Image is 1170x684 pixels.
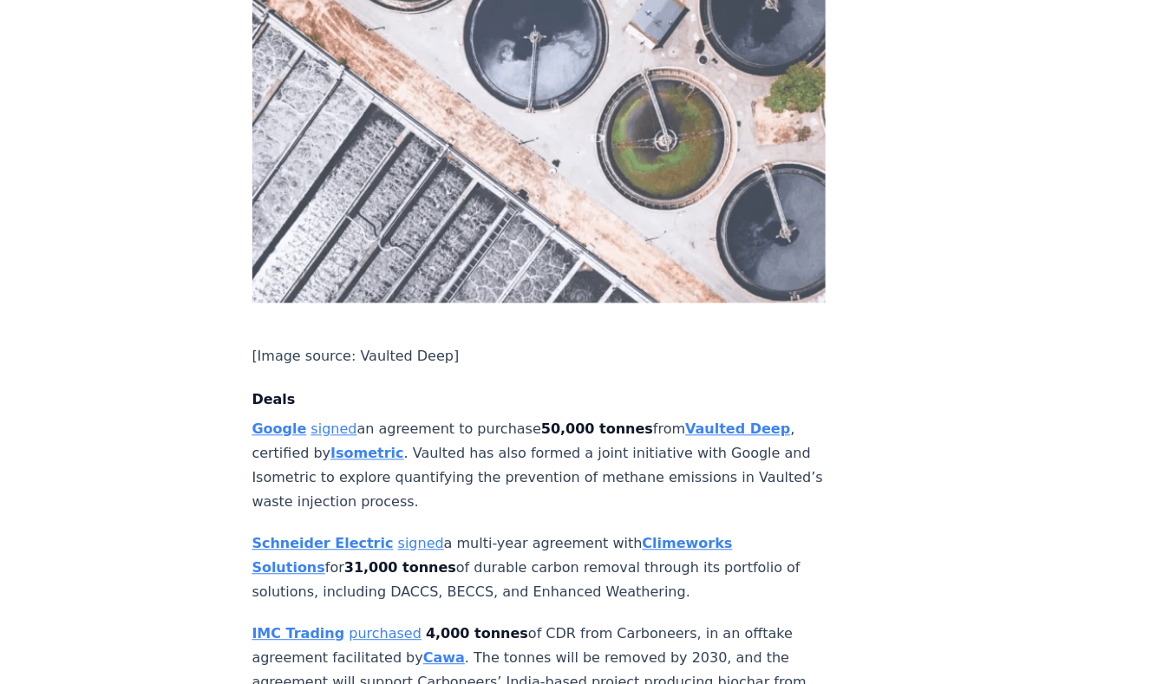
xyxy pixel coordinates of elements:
p: [Image source: Vaulted Deep] [252,345,827,369]
strong: Deals [252,392,296,408]
a: IMC Trading [252,626,345,642]
a: Vaulted Deep [685,421,790,438]
a: Isometric [330,446,404,462]
a: purchased [349,626,422,642]
a: signed [398,536,444,552]
p: a multi-year agreement with for of durable carbon removal through its portfolio of solutions, inc... [252,532,827,605]
strong: 50,000 tonnes [541,421,653,438]
p: an agreement to purchase from , certified by . Vaulted has also formed a joint initiative with Go... [252,418,827,515]
strong: 4,000 tonnes [426,626,528,642]
a: Google [252,421,307,438]
a: Schneider Electric [252,536,394,552]
strong: 31,000 tonnes [344,560,456,577]
a: signed [311,421,357,438]
a: Climeworks Solutions [252,536,733,577]
a: Cawa [423,650,465,667]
